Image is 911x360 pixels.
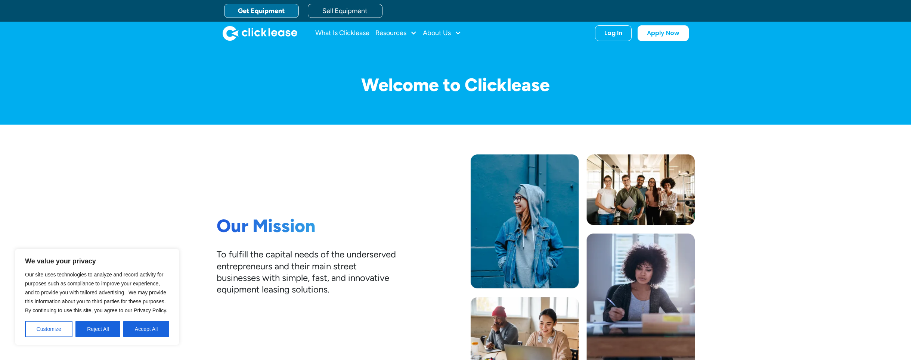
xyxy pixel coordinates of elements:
img: Clicklease logo [223,26,297,41]
a: home [223,26,297,41]
h1: Our Mission [217,215,396,237]
a: What Is Clicklease [315,26,369,41]
div: About Us [423,26,461,41]
button: Customize [25,321,72,337]
div: To fulfill the capital needs of the underserved entrepreneurs and their main street businesses wi... [217,248,396,295]
p: We value your privacy [25,257,169,266]
button: Accept All [123,321,169,337]
h1: Welcome to Clicklease [217,75,695,95]
div: Resources [375,26,417,41]
div: We value your privacy [15,249,179,345]
button: Reject All [75,321,120,337]
span: Our site uses technologies to analyze and record activity for purposes such as compliance to impr... [25,272,167,313]
div: Log In [604,29,622,37]
a: Apply Now [638,25,689,41]
a: Get Equipment [224,4,299,18]
a: Sell Equipment [308,4,382,18]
